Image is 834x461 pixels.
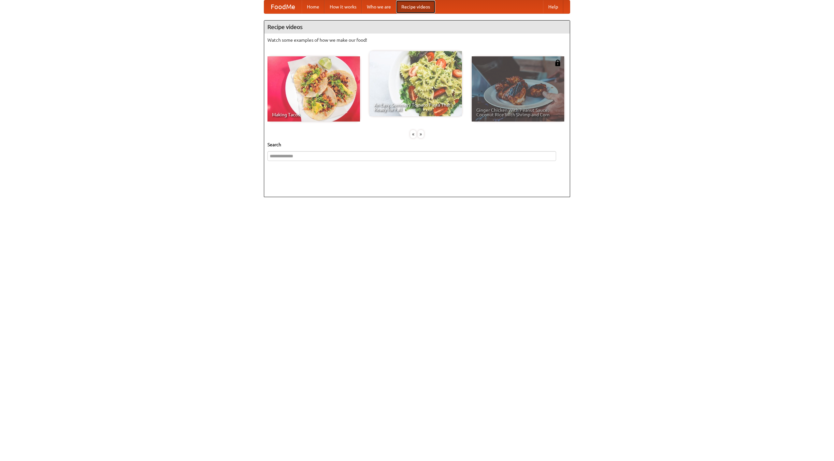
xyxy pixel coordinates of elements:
a: Home [302,0,324,13]
div: « [410,130,416,138]
p: Watch some examples of how we make our food! [267,37,567,43]
a: An Easy, Summery Tomato Pasta That's Ready for Fall [369,51,462,116]
div: » [418,130,424,138]
a: Recipe videos [396,0,435,13]
h4: Recipe videos [264,21,570,34]
a: Making Tacos [267,56,360,122]
a: How it works [324,0,362,13]
h5: Search [267,141,567,148]
a: FoodMe [264,0,302,13]
img: 483408.png [554,60,561,66]
a: Help [543,0,563,13]
span: Making Tacos [272,112,355,117]
span: An Easy, Summery Tomato Pasta That's Ready for Fall [374,103,457,112]
a: Who we are [362,0,396,13]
